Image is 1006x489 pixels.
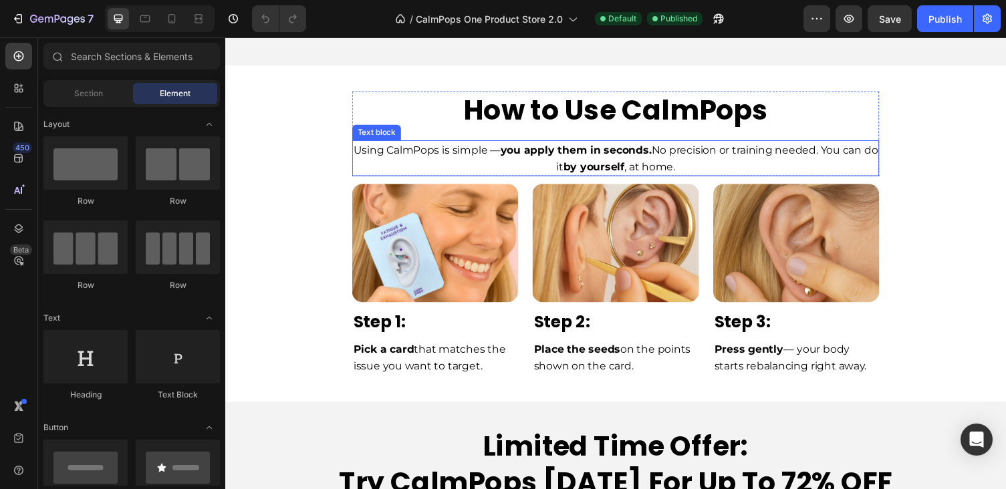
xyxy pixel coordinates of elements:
div: Text block [133,92,178,104]
div: Beta [10,244,32,255]
div: Row [136,195,220,207]
input: Search Sections & Elements [43,43,220,69]
p: — your body starts rebalancing right away. [503,312,670,346]
div: Heading [43,389,128,401]
p: Step 1: [132,282,299,304]
p: Step 3: [503,282,670,304]
strong: Press gently [503,314,574,327]
iframe: Design area [225,37,1006,489]
p: Step 2: [317,282,485,304]
img: gempages_572776854180594912-00631bd2-7b82-4d37-9317-e22eb4fa153a.jpg [130,150,301,272]
span: Default [608,13,636,25]
div: Row [43,279,128,291]
span: Section [74,88,103,100]
button: Save [868,5,912,32]
div: Publish [928,12,962,26]
div: Text Block [136,389,220,401]
div: Row [136,279,220,291]
div: Undo/Redo [252,5,306,32]
img: gempages_572776854180594912-8634f864-681c-471c-a8e8-56f49e856e74.jpg [501,150,672,272]
img: gempages_572776854180594912-d7daa774-e2bf-49d2-9965-04ce9596379d.jpg [316,150,486,272]
p: on the points shown on the card. [317,312,485,346]
strong: you apply them in seconds. [283,109,438,122]
button: 7 [5,5,100,32]
strong: Place the seeds [317,314,406,327]
span: Published [660,13,697,25]
span: Save [879,13,901,25]
div: 450 [13,142,32,153]
strong: by yourself [348,126,410,139]
p: 7 [88,11,94,27]
span: Element [160,88,191,100]
div: Open Intercom Messenger [961,424,993,456]
span: Toggle open [199,307,220,329]
span: Text [43,312,60,324]
span: / [410,12,413,26]
button: Publish [917,5,973,32]
span: Layout [43,118,70,130]
span: Button [43,422,68,434]
strong: Pick a card [132,314,194,327]
span: Toggle open [199,114,220,135]
h2: Limited Time Offer: Try CalmPops [DATE] For Up To 72% OFF [10,401,792,476]
span: CalmPops One Product Store 2.0 [416,12,563,26]
span: Toggle open [199,417,220,438]
div: Row [43,195,128,207]
p: that matches the issue you want to target. [132,312,299,346]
